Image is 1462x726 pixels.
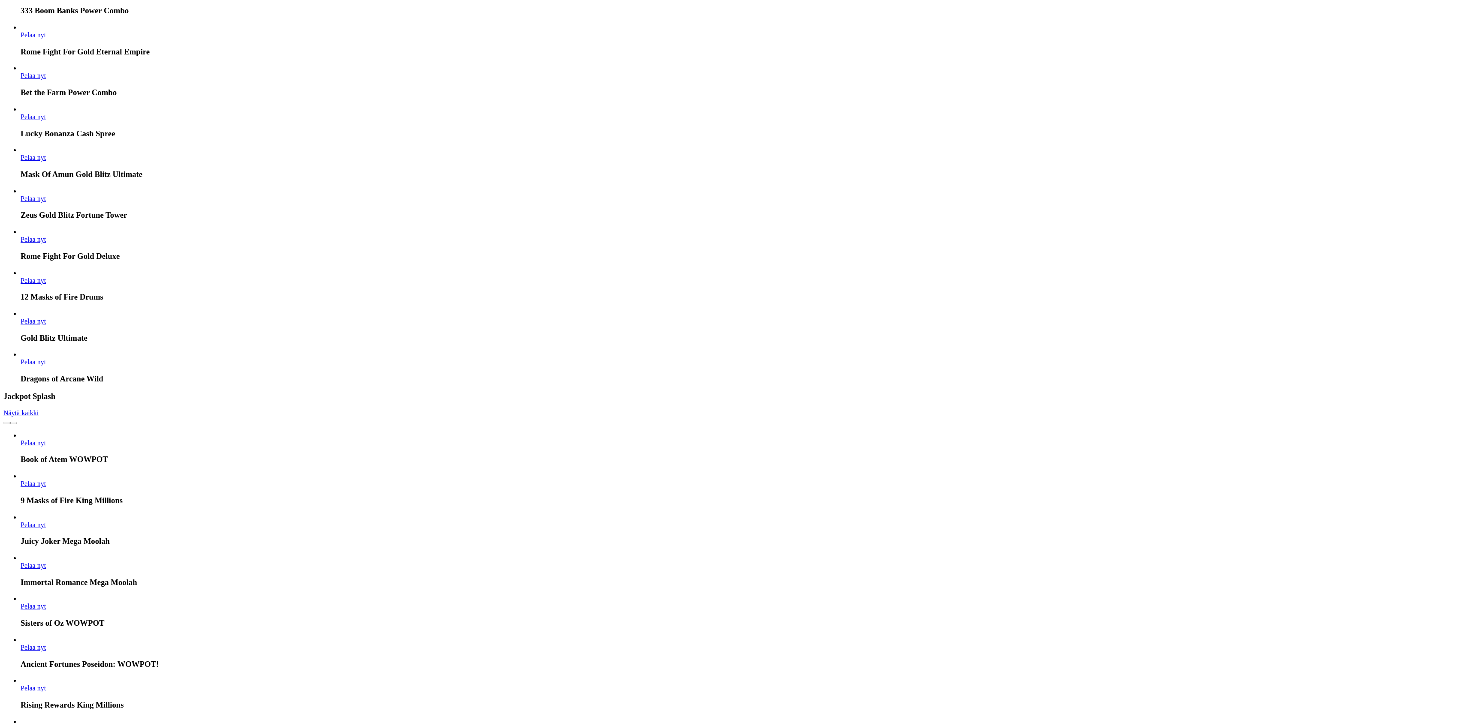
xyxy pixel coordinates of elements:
[21,113,46,120] span: Pelaa nyt
[21,187,1459,220] article: Zeus Gold Blitz Fortune Tower
[21,6,1459,15] h3: 333 Boom Banks Power Combo
[21,310,1459,343] article: Gold Blitz Ultimate
[21,236,46,243] span: Pelaa nyt
[21,88,1459,97] h3: Bet the Farm Power Combo
[3,422,10,424] button: prev slide
[21,480,46,487] a: 9 Masks of Fire King Millions
[21,455,1459,464] h3: Book of Atem WOWPOT
[21,210,1459,220] h3: Zeus Gold Blitz Fortune Tower
[21,252,1459,261] h3: Rome Fight For Gold Deluxe
[21,170,1459,179] h3: Mask Of Amun Gold Blitz Ultimate
[21,521,46,528] a: Juicy Joker Mega Moolah
[21,439,46,447] span: Pelaa nyt
[21,195,46,202] span: Pelaa nyt
[3,392,1459,401] h3: Jackpot Splash
[21,146,1459,179] article: Mask Of Amun Gold Blitz Ultimate
[21,432,1459,465] article: Book of Atem WOWPOT
[21,195,46,202] a: Zeus Gold Blitz Fortune Tower
[21,472,1459,505] article: 9 Masks of Fire King Millions
[21,277,46,284] span: Pelaa nyt
[21,358,46,366] a: Dragons of Arcane Wild
[21,129,1459,138] h3: Lucky Bonanza Cash Spree
[21,595,1459,628] article: Sisters of Oz WOWPOT
[21,154,46,161] a: Mask Of Amun Gold Blitz Ultimate
[21,480,46,487] span: Pelaa nyt
[21,618,1459,628] h3: Sisters of Oz WOWPOT
[21,554,1459,587] article: Immortal Romance Mega Moolah
[21,228,1459,261] article: Rome Fight For Gold Deluxe
[21,269,1459,302] article: 12 Masks of Fire Drums
[21,684,46,692] span: Pelaa nyt
[21,292,1459,302] h3: 12 Masks of Fire Drums
[21,277,46,284] a: 12 Masks of Fire Drums
[21,636,1459,669] article: Ancient Fortunes Poseidon: WOWPOT!
[21,677,1459,710] article: Rising Rewards King Millions
[21,31,46,39] span: Pelaa nyt
[21,562,46,569] span: Pelaa nyt
[21,72,46,79] a: Bet the Farm Power Combo
[21,603,46,610] a: Sisters of Oz WOWPOT
[21,318,46,325] a: Gold Blitz Ultimate
[21,537,1459,546] h3: Juicy Joker Mega Moolah
[21,660,1459,669] h3: Ancient Fortunes Poseidon: WOWPOT!
[21,496,1459,505] h3: 9 Masks of Fire King Millions
[21,351,1459,384] article: Dragons of Arcane Wild
[21,562,46,569] a: Immortal Romance Mega Moolah
[21,684,46,692] a: Rising Rewards King Millions
[21,64,1459,97] article: Bet the Farm Power Combo
[21,105,1459,138] article: Lucky Bonanza Cash Spree
[21,47,1459,57] h3: Rome Fight For Gold Eternal Empire
[21,72,46,79] span: Pelaa nyt
[21,513,1459,546] article: Juicy Joker Mega Moolah
[21,700,1459,710] h3: Rising Rewards King Millions
[21,113,46,120] a: Lucky Bonanza Cash Spree
[10,422,17,424] button: next slide
[21,578,1459,587] h3: Immortal Romance Mega Moolah
[3,409,39,417] a: Näytä kaikki
[21,644,46,651] a: Ancient Fortunes Poseidon: WOWPOT!
[21,333,1459,343] h3: Gold Blitz Ultimate
[21,644,46,651] span: Pelaa nyt
[21,439,46,447] a: Book of Atem WOWPOT
[21,603,46,610] span: Pelaa nyt
[21,236,46,243] a: Rome Fight For Gold Deluxe
[21,374,1459,384] h3: Dragons of Arcane Wild
[21,31,46,39] a: Rome Fight For Gold Eternal Empire
[21,358,46,366] span: Pelaa nyt
[21,521,46,528] span: Pelaa nyt
[21,24,1459,57] article: Rome Fight For Gold Eternal Empire
[21,154,46,161] span: Pelaa nyt
[21,318,46,325] span: Pelaa nyt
